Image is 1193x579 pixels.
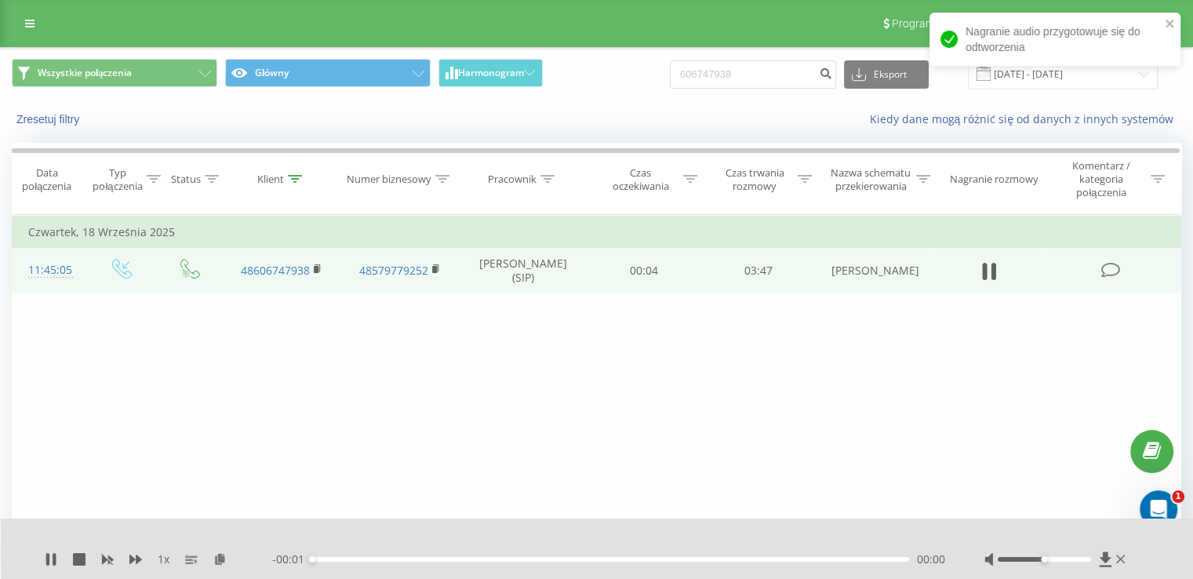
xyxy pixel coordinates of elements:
[1041,556,1047,563] div: Accessibility label
[844,60,929,89] button: Eksport
[670,60,836,89] input: Wyszukiwanie według numeru
[488,173,536,186] div: Pracownik
[158,552,169,567] span: 1 x
[12,59,217,87] button: Wszystkie połączenia
[93,166,142,193] div: Typ połączenia
[950,173,1038,186] div: Nagranie rozmowy
[38,67,132,79] span: Wszystkie połączenia
[257,173,284,186] div: Klient
[347,173,431,186] div: Numer biznesowy
[929,13,1180,66] div: Nagranie audio przygotowuje się do odtworzenia
[869,111,1181,126] a: Kiedy dane mogą różnić się od danych z innych systemów
[1055,159,1147,199] div: Komentarz / kategoria połączenia
[28,255,70,286] div: 11:45:05
[830,166,912,193] div: Nazwa schematu przekierowania
[272,552,312,567] span: - 00:01
[359,263,428,278] a: 48579779252
[225,59,431,87] button: Główny
[438,59,543,87] button: Harmonogram
[1165,17,1176,32] button: close
[1172,490,1184,503] span: 1
[241,263,310,278] a: 48606747938
[171,173,201,186] div: Status
[12,112,87,126] button: Zresetuj filtry
[458,67,524,78] span: Harmonogram
[13,166,81,193] div: Data połączenia
[309,556,315,563] div: Accessibility label
[815,248,933,293] td: [PERSON_NAME]
[1140,490,1177,528] iframe: Intercom live chat
[715,166,794,193] div: Czas trwania rozmowy
[460,248,587,293] td: [PERSON_NAME] (SIP)
[587,248,701,293] td: 00:04
[602,166,680,193] div: Czas oczekiwania
[917,552,945,567] span: 00:00
[892,17,975,30] span: Program poleceń
[701,248,815,293] td: 03:47
[13,217,1181,248] td: Czwartek, 18 Września 2025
